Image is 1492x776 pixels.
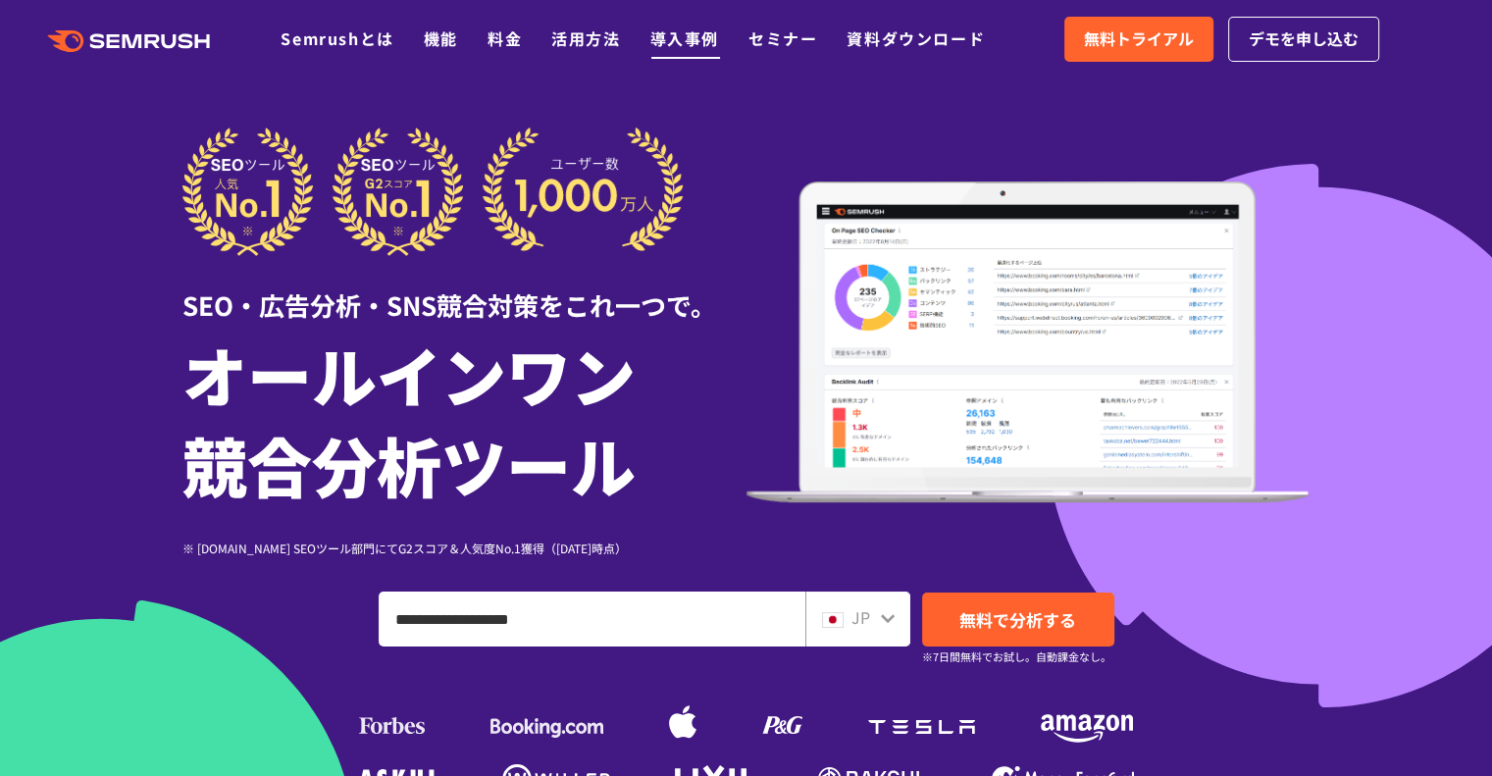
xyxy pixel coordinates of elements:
[1064,17,1213,62] a: 無料トライアル
[551,26,620,50] a: 活用方法
[488,26,522,50] a: 料金
[182,329,746,509] h1: オールインワン 競合分析ツール
[922,647,1111,666] small: ※7日間無料でお試し。自動課金なし。
[851,605,870,629] span: JP
[650,26,719,50] a: 導入事例
[182,539,746,557] div: ※ [DOMAIN_NAME] SEOツール部門にてG2スコア＆人気度No.1獲得（[DATE]時点）
[748,26,817,50] a: セミナー
[1228,17,1379,62] a: デモを申し込む
[424,26,458,50] a: 機能
[922,593,1114,647] a: 無料で分析する
[1084,26,1194,52] span: 無料トライアル
[847,26,985,50] a: 資料ダウンロード
[380,593,804,646] input: ドメイン、キーワードまたはURLを入力してください
[959,607,1076,632] span: 無料で分析する
[182,256,746,324] div: SEO・広告分析・SNS競合対策をこれ一つで。
[1249,26,1359,52] span: デモを申し込む
[281,26,393,50] a: Semrushとは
